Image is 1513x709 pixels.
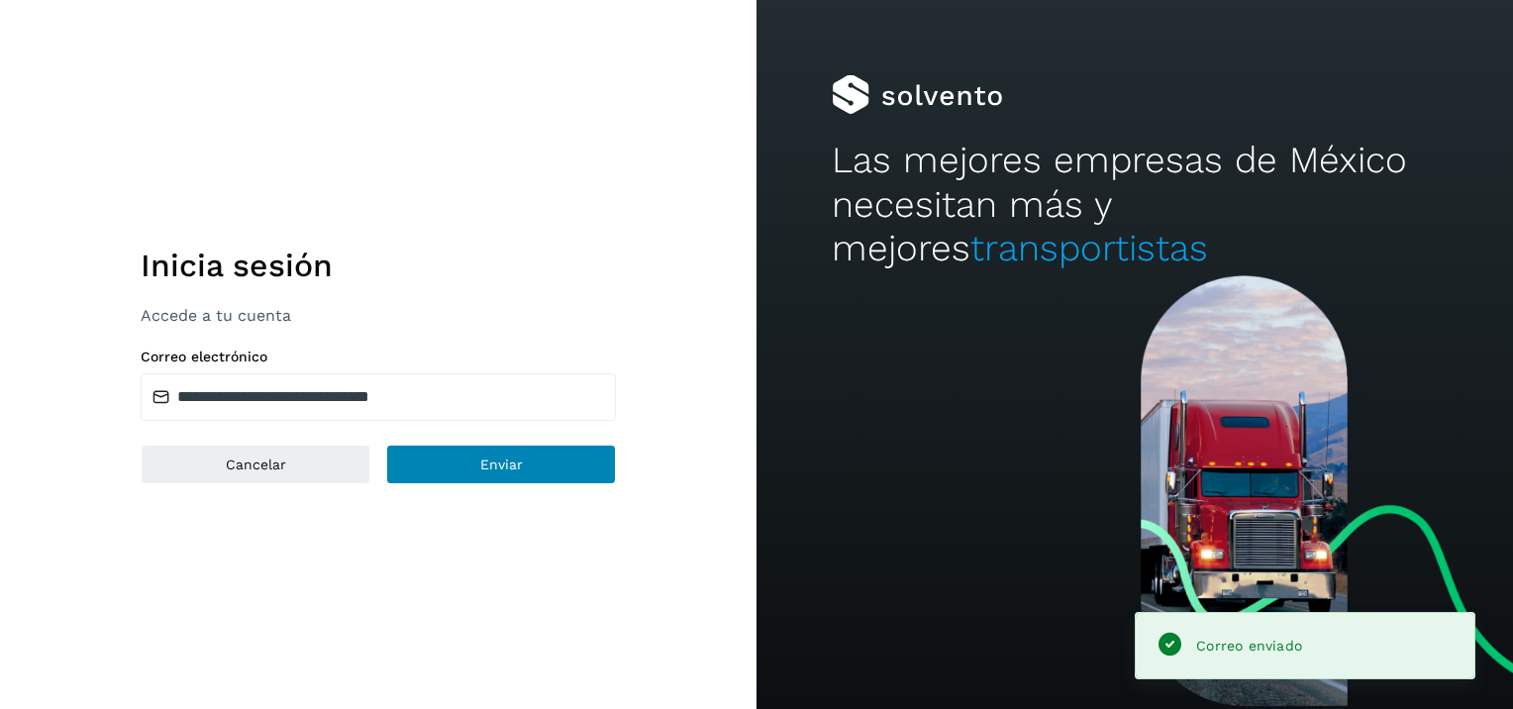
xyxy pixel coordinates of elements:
[970,227,1208,269] span: transportistas
[141,247,616,284] h1: Inicia sesión
[226,457,286,471] span: Cancelar
[141,306,616,325] p: Accede a tu cuenta
[1196,638,1302,654] span: Correo enviado
[832,139,1437,270] h2: Las mejores empresas de México necesitan más y mejores
[141,445,370,484] button: Cancelar
[386,445,616,484] button: Enviar
[141,349,616,365] label: Correo electrónico
[480,457,523,471] span: Enviar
